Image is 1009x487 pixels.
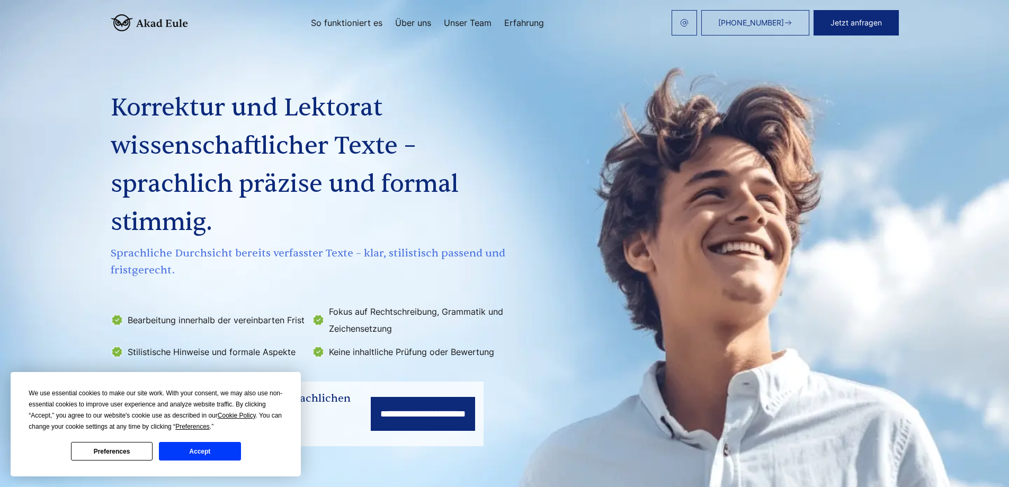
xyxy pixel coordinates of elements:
button: Jetzt anfragen [814,10,899,36]
a: So funktioniert es [311,19,382,27]
li: Keine inhaltliche Prüfung oder Bewertung [312,343,507,360]
span: Sprachliche Durchsicht bereits verfasster Texte – klar, stilistisch passend und fristgerecht. [111,245,509,279]
button: Preferences [71,442,153,461]
li: Fokus auf Rechtschreibung, Grammatik und Zeichensetzung [312,303,507,337]
a: Erfahrung [504,19,544,27]
a: Unser Team [444,19,492,27]
div: We use essential cookies to make our site work. With your consent, we may also use non-essential ... [29,388,283,432]
button: Accept [159,442,240,461]
span: [PHONE_NUMBER] [718,19,784,27]
div: Cookie Consent Prompt [11,372,301,476]
span: Preferences [175,423,210,430]
img: email [680,19,689,27]
li: Bearbeitung innerhalb der vereinbarten Frist [111,303,306,337]
h1: Korrektur und Lektorat wissenschaftlicher Texte – sprachlich präzise und formal stimmig. [111,89,509,242]
a: Über uns [395,19,431,27]
span: Cookie Policy [218,412,256,419]
img: logo [111,14,188,31]
a: [PHONE_NUMBER] [701,10,809,36]
li: Stilistische Hinweise und formale Aspekte [111,343,306,360]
